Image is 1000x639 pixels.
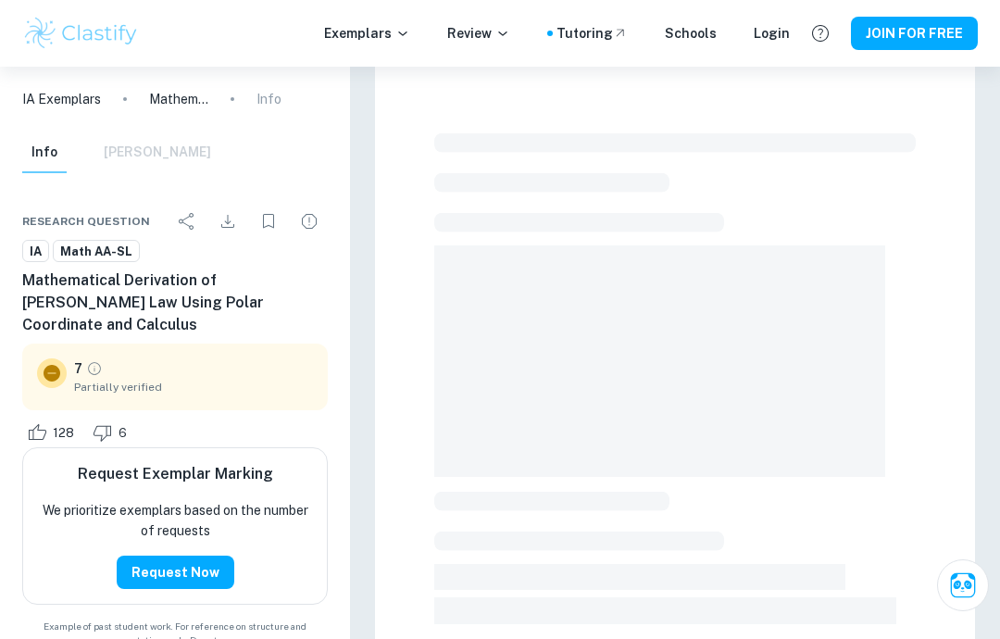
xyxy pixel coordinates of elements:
[447,23,510,44] p: Review
[209,203,246,240] div: Download
[22,240,49,263] a: IA
[665,23,717,44] a: Schools
[43,424,84,443] span: 128
[169,203,206,240] div: Share
[117,556,234,589] button: Request Now
[250,203,287,240] div: Bookmark
[22,269,328,336] h6: Mathematical Derivation of [PERSON_NAME] Law Using Polar Coordinate and Calculus
[754,23,790,44] a: Login
[78,463,273,485] h6: Request Exemplar Marking
[805,18,836,49] button: Help and Feedback
[74,358,82,379] p: 7
[38,500,312,541] p: We prioritize exemplars based on the number of requests
[22,418,84,447] div: Like
[256,89,281,109] p: Info
[22,132,67,173] button: Info
[54,243,139,261] span: Math AA-SL
[74,379,313,395] span: Partially verified
[22,89,101,109] a: IA Exemplars
[23,243,48,261] span: IA
[22,213,150,230] span: Research question
[149,89,208,109] p: Mathematical Derivation of [PERSON_NAME] Law Using Polar Coordinate and Calculus
[86,360,103,377] a: Grade partially verified
[291,203,328,240] div: Report issue
[53,240,140,263] a: Math AA-SL
[937,559,989,611] button: Ask Clai
[108,424,137,443] span: 6
[22,15,140,52] img: Clastify logo
[324,23,410,44] p: Exemplars
[851,17,978,50] button: JOIN FOR FREE
[556,23,628,44] a: Tutoring
[88,418,137,447] div: Dislike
